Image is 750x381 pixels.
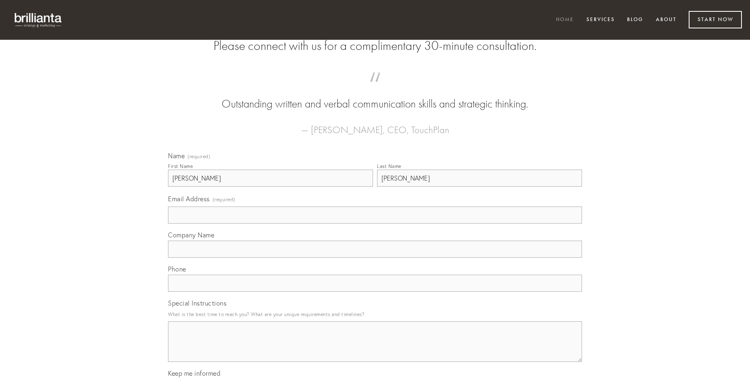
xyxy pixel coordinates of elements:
[187,154,210,159] span: (required)
[8,8,69,32] img: brillianta - research, strategy, marketing
[168,38,582,54] h2: Please connect with us for a complimentary 30-minute consultation.
[651,13,682,27] a: About
[168,265,186,273] span: Phone
[168,152,185,160] span: Name
[377,163,401,169] div: Last Name
[181,80,569,112] blockquote: Outstanding written and verbal communication skills and strategic thinking.
[689,11,742,28] a: Start Now
[168,195,210,203] span: Email Address
[168,163,193,169] div: First Name
[213,194,235,205] span: (required)
[581,13,620,27] a: Services
[181,80,569,96] span: “
[168,231,214,239] span: Company Name
[168,369,220,377] span: Keep me informed
[168,299,226,307] span: Special Instructions
[622,13,649,27] a: Blog
[181,112,569,138] figcaption: — [PERSON_NAME], CEO, TouchPlan
[168,309,582,320] p: What is the best time to reach you? What are your unique requirements and timelines?
[551,13,579,27] a: Home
